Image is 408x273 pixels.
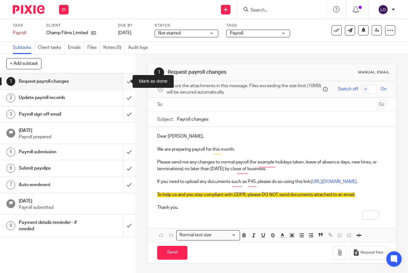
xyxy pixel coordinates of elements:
input: Send [157,246,187,260]
label: Tags [226,23,290,28]
span: On [381,86,387,92]
h1: Auto enrolment [19,180,84,190]
p: We are preparing payroll for this month. [157,146,387,153]
div: 1 [6,77,15,86]
label: To: [157,102,164,108]
span: Normal text size [178,232,213,239]
h1: Submit payslips [19,163,84,173]
a: [URL][DOMAIN_NAME] [311,179,357,184]
button: Cc [377,100,387,110]
div: 2 [6,94,15,102]
p: Please send me any changes to normal payroll (for example holidays taken, leave of absence days, ... [157,159,387,172]
p: Dear [PERSON_NAME], [157,133,387,140]
button: + Add subtask [6,58,41,69]
div: Manual email [358,70,390,75]
span: Not started [158,31,181,35]
div: Search for option [176,230,240,240]
p: Payroll prepared [19,134,129,140]
p: Payroll submitted [19,204,129,211]
h1: [DATE] [19,196,129,204]
a: Audit logs [128,42,151,54]
span: Switch off [338,86,358,92]
a: Emails [68,42,84,54]
span: Payroll [230,31,243,35]
span: Secure the attachments in this message. Files exceeding the size limit (10MB) will be secured aut... [167,83,321,96]
p: Champ Films Limited [46,30,88,36]
h1: Payroll submission [19,147,84,157]
label: Due by [118,23,147,28]
input: Search [250,8,307,13]
h1: Payment details reminder - if needed [19,218,84,234]
p: If you need to upload any documents such as P45, please do so using this link: . [157,178,387,185]
button: Request files [350,246,387,260]
a: Files [87,42,100,54]
p: Thank you. [157,204,387,211]
h1: Request payroll changes [19,77,84,86]
span: To help us and you stay compliant with GDPR, please DO NOT send documents attached to an email. [157,193,355,197]
a: Subtasks [13,42,35,54]
label: Subject: [157,116,174,123]
div: 3 [6,110,15,119]
span: [DATE] [118,31,131,35]
div: 7 [6,180,15,189]
h1: [DATE] [19,126,129,134]
div: 1 [154,67,164,78]
img: Pixie [13,5,45,14]
label: Status [155,23,218,28]
label: Task [13,23,38,28]
input: Search for option [213,232,236,239]
div: 6 [6,164,15,173]
h1: Update payroll records [19,93,84,102]
div: 9 [6,221,15,230]
div: 5 [6,148,15,156]
h1: Request payroll changes [168,69,286,76]
a: Notes (0) [103,42,125,54]
span: Request files [361,250,383,255]
label: Client [46,23,110,28]
h1: Payroll sign-off email [19,110,84,119]
div: Payroll [13,30,38,36]
div: To enrich screen reader interactions, please activate Accessibility in Grammarly extension settings [148,127,396,216]
img: svg%3E [378,4,388,15]
a: Client tasks [38,42,65,54]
